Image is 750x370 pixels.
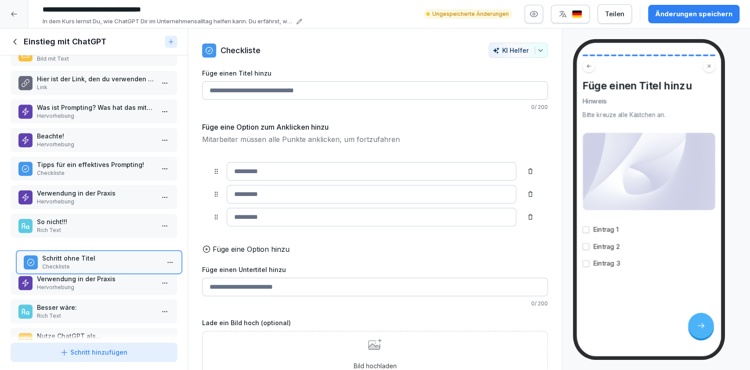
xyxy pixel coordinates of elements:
[42,254,159,263] p: Schritt ohne Titel
[11,99,177,123] div: Was ist Prompting? Was hat das mit ChatGPT zu tun?Hervorhebung
[37,274,154,283] p: Verwendung in der Praxis
[37,131,154,141] p: Beachte!
[37,112,154,120] p: Hervorhebung
[11,71,177,95] div: Hier ist der Link, den du verwenden kannst:Link
[489,43,548,58] button: KI Helfer
[42,263,159,271] p: Checkliste
[583,97,715,106] p: Hinweis
[37,55,154,63] p: Bild mit Text
[598,4,632,24] button: Teilen
[605,9,624,19] div: Teilen
[648,5,739,23] button: Änderungen speichern
[24,36,106,47] h1: Einstieg mit ChatGPT
[37,169,154,177] p: Checkliste
[37,226,154,234] p: Rich Text
[213,244,290,254] p: Füge eine Option hinzu
[11,156,177,181] div: Tipps für ein effektives Prompting!Checkliste
[37,189,154,198] p: Verwendung in der Praxis
[37,83,154,91] p: Link
[583,133,715,210] img: ImageAndTextPreview.jpg
[16,250,182,274] div: Schritt ohne TitelCheckliste
[37,198,154,206] p: Hervorhebung
[655,9,732,19] div: Änderungen speichern
[37,141,154,149] p: Hervorhebung
[11,271,177,295] div: Verwendung in der PraxisHervorhebung
[60,348,127,357] div: Schritt hinzufügen
[432,10,509,18] p: Ungespeicherte Änderungen
[11,328,177,352] div: Nutze ChatGPT als...Bild mit Text
[37,74,154,83] p: Hier ist der Link, den du verwenden kannst:
[11,185,177,209] div: Verwendung in der PraxisHervorhebung
[202,318,548,327] label: Lade ein Bild hoch (optional)
[202,265,548,274] label: Füge einen Untertitel hinzu
[572,10,582,18] img: de.svg
[43,17,293,26] p: In dem Kurs lernst Du, wie ChatGPT Dir im Unternehmensalltag helfen kann. Du erfährst, was ChatGP...
[202,103,548,111] p: 0 / 200
[583,80,715,92] h4: Füge einen Titel hinzu
[37,331,154,341] p: Nutze ChatGPT als...
[37,303,154,312] p: Besser wäre:
[593,242,620,251] p: Eintrag 2
[37,217,154,226] p: So nicht!!!
[493,47,544,54] div: KI Helfer
[11,128,177,152] div: Beachte!Hervorhebung
[593,225,619,235] p: Eintrag 1
[11,343,177,362] button: Schritt hinzufügen
[221,44,261,56] p: Checkliste
[37,103,154,112] p: Was ist Prompting? Was hat das mit ChatGPT zu tun?
[37,283,154,291] p: Hervorhebung
[37,160,154,169] p: Tipps für ein effektives Prompting!
[202,134,548,145] p: Mitarbeiter müssen alle Punkte anklicken, um fortzufahren
[583,110,715,119] div: Bitte kreuze alle Kästchen an.
[37,312,154,320] p: Rich Text
[593,259,620,268] p: Eintrag 3
[11,299,177,323] div: Besser wäre:Rich Text
[202,300,548,308] p: 0 / 200
[11,214,177,238] div: So nicht!!!Rich Text
[202,69,548,78] label: Füge einen Titel hinzu
[202,122,329,132] h5: Füge eine Option zum Anklicken hinzu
